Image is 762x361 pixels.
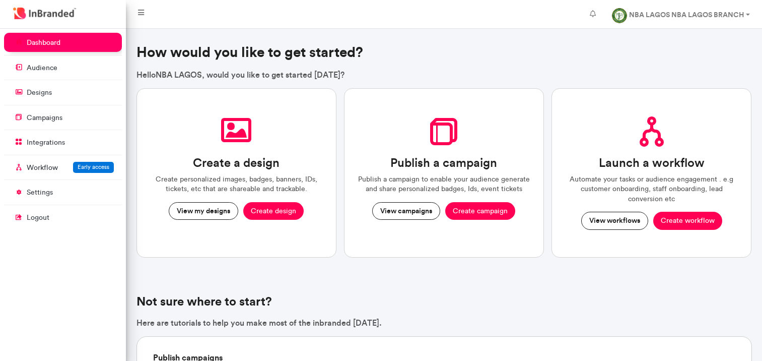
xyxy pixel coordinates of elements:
[4,183,122,202] a: settings
[78,163,109,170] span: Early access
[629,10,744,19] strong: NBA LAGOS NBA LAGOS BRANCH
[27,213,49,223] p: logout
[390,156,497,170] h3: Publish a campaign
[372,202,440,220] button: View campaigns
[136,294,752,309] h4: Not sure where to start?
[604,4,758,24] a: NBA LAGOS NBA LAGOS BRANCH
[27,38,60,48] p: dashboard
[27,63,57,73] p: audience
[357,174,531,194] p: Publish a campaign to enable your audience generate and share personalized badges, Ids, event tic...
[27,88,52,98] p: designs
[4,158,122,177] a: WorkflowEarly access
[4,33,122,52] a: dashboard
[564,174,739,204] p: Automate your tasks or audience engagement . e.g customer onboarding, staff onboarding, lead conv...
[243,202,304,220] button: Create design
[193,156,280,170] h3: Create a design
[4,83,122,102] a: designs
[149,174,324,194] p: Create personalized images, badges, banners, IDs, tickets, etc that are shareable and trackable.
[27,113,62,123] p: campaigns
[27,163,58,173] p: Workflow
[4,108,122,127] a: campaigns
[4,133,122,152] a: integrations
[11,5,79,22] img: InBranded Logo
[445,202,515,220] button: Create campaign
[27,188,53,198] p: settings
[136,317,752,328] p: Here are tutorials to help you make most of the inbranded [DATE].
[136,69,752,80] p: Hello NBA LAGOS , would you like to get started [DATE]?
[27,138,65,148] p: integrations
[169,202,238,220] button: View my designs
[612,8,627,23] img: profile dp
[581,212,648,230] button: View workflows
[4,58,122,77] a: audience
[136,44,752,61] h3: How would you like to get started?
[599,156,705,170] h3: Launch a workflow
[653,212,722,230] button: Create workflow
